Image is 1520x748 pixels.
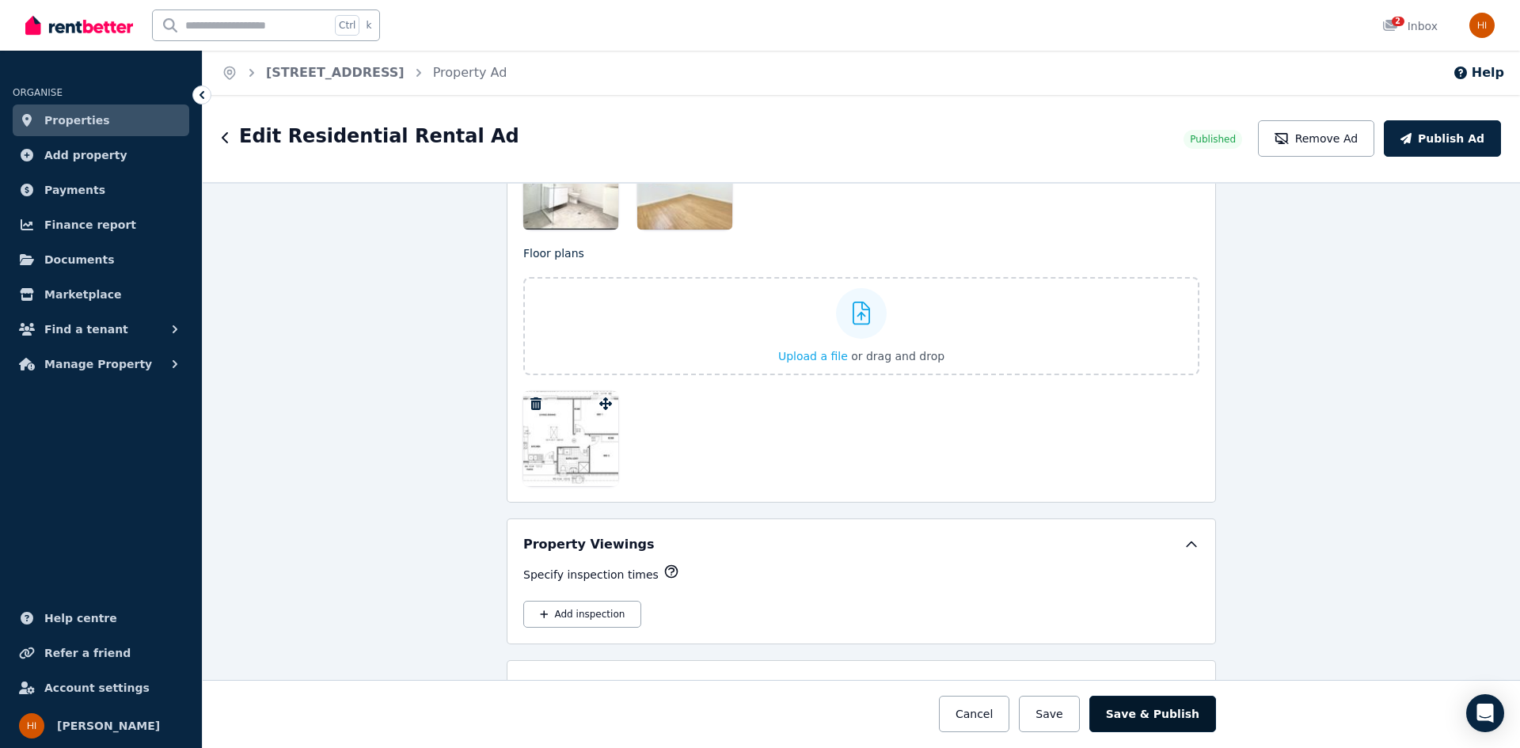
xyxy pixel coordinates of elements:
div: Inbox [1382,18,1438,34]
span: Refer a friend [44,644,131,663]
a: Account settings [13,672,189,704]
span: 2 [1392,17,1404,26]
a: Add property [13,139,189,171]
p: Floor plans [523,245,1199,261]
span: Documents [44,250,115,269]
a: Refer a friend [13,637,189,669]
button: Remove Ad [1258,120,1374,157]
span: Manage Property [44,355,152,374]
a: Documents [13,244,189,275]
span: or drag and drop [851,350,944,363]
span: Upload a file [778,350,848,363]
img: RentBetter [25,13,133,37]
span: Help centre [44,609,117,628]
span: Properties [44,111,110,130]
button: Cancel [939,696,1009,732]
button: Find a tenant [13,313,189,345]
button: Publish Ad [1384,120,1501,157]
span: Account settings [44,678,150,697]
button: Save & Publish [1089,696,1216,732]
a: [STREET_ADDRESS] [266,65,405,80]
button: Upload a file or drag and drop [778,348,944,364]
span: Published [1190,133,1236,146]
nav: Breadcrumb [203,51,526,95]
a: Property Ad [433,65,507,80]
button: Add inspection [523,601,641,628]
button: Manage Property [13,348,189,380]
span: Payments [44,180,105,199]
span: Marketplace [44,285,121,304]
img: Hasan Imtiaz Ahamed [19,713,44,739]
span: [PERSON_NAME] [57,716,160,735]
span: Finance report [44,215,136,234]
span: Ctrl [335,15,359,36]
h5: Contact details [523,677,632,696]
button: Save [1019,696,1079,732]
img: Hasan Imtiaz Ahamed [1469,13,1495,38]
span: Find a tenant [44,320,128,339]
a: Marketplace [13,279,189,310]
span: Add property [44,146,127,165]
span: ORGANISE [13,87,63,98]
h5: Property Viewings [523,535,655,554]
button: Help [1453,63,1504,82]
a: Help centre [13,602,189,634]
a: Properties [13,104,189,136]
span: k [366,19,371,32]
a: Payments [13,174,189,206]
div: Open Intercom Messenger [1466,694,1504,732]
a: Finance report [13,209,189,241]
h1: Edit Residential Rental Ad [239,123,519,149]
p: Specify inspection times [523,567,659,583]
